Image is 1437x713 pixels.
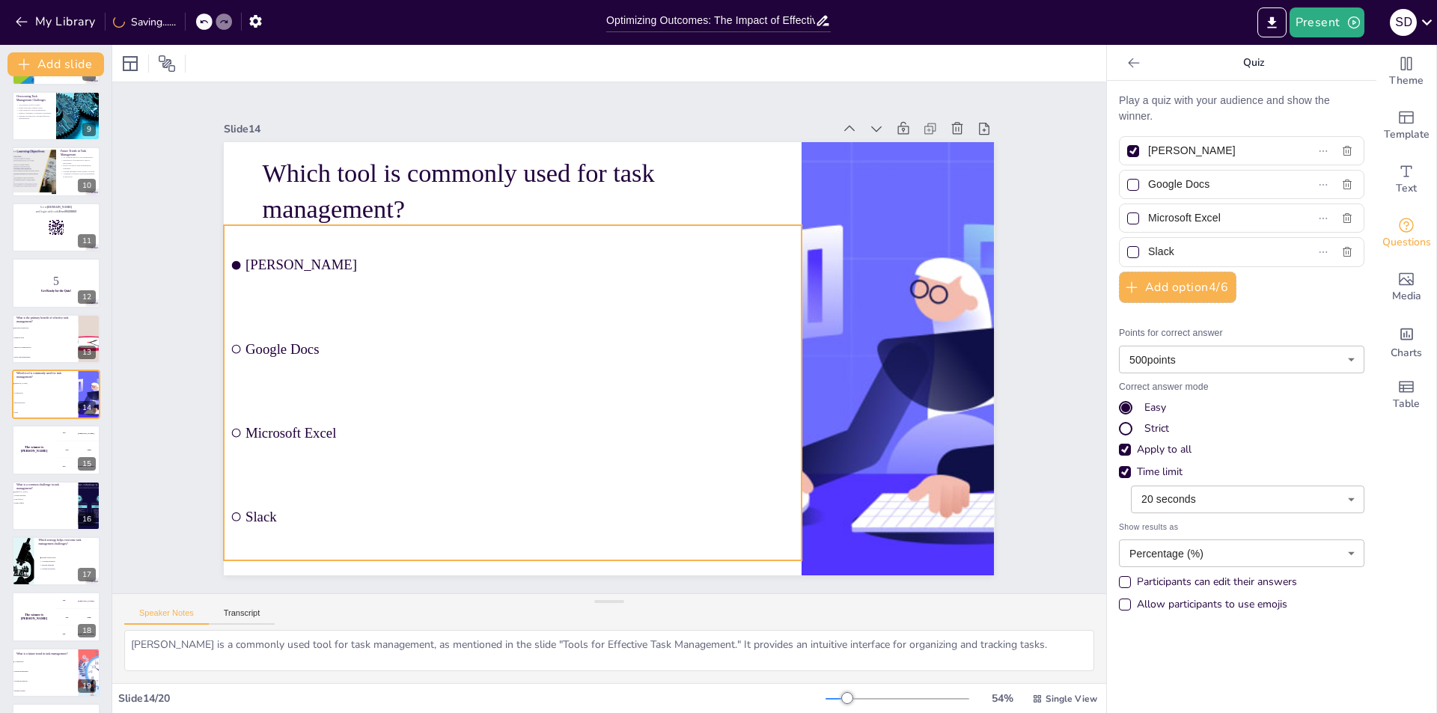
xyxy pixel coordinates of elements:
span: Microsoft Excel [433,216,982,290]
span: Show results as [1119,521,1364,533]
div: 14 [12,370,100,419]
span: Unclear priorities [14,495,55,496]
p: Employ strategies to navigate challenges. [16,112,52,115]
input: Option 1 [1148,140,1285,162]
span: Manual tracking [14,690,77,691]
input: Option 4 [1148,241,1285,263]
textarea: [PERSON_NAME] is a commonly used tool for task management, as mentioned in the slide "Tools for E... [124,630,1094,671]
div: Add a table [1376,368,1436,422]
span: [MEDICAL_DATA] [14,491,55,492]
span: Media [1392,288,1421,305]
div: 19 [78,679,96,693]
div: 10 [78,179,96,192]
p: Future Trends in Task Management [61,148,96,156]
div: 9 [12,91,100,141]
div: 19 [12,648,100,697]
p: 5 [16,273,96,290]
div: Apply to all [1137,442,1192,457]
span: Questions [1382,234,1431,251]
p: What is a future trend in task management? [16,652,74,656]
div: 11 [12,203,100,252]
button: Present [1290,7,1364,37]
p: Go to [16,205,96,209]
input: Option 3 [1148,207,1285,229]
p: Integration of productivity apps is increasing. [61,159,96,164]
div: 300 [56,459,100,475]
p: Points for correct answer [1119,327,1364,340]
span: Ignoring deadlines [42,564,83,566]
div: 54 % [984,691,1020,706]
span: Text [1396,180,1417,197]
h4: The winner is [PERSON_NAME] [12,446,56,453]
span: [PERSON_NAME] [14,383,77,385]
span: Slack [14,411,77,413]
div: 20 seconds [1131,486,1364,513]
h4: The winner is [PERSON_NAME] [12,613,56,620]
span: Working in isolation [42,568,83,569]
p: and login with code [16,209,96,214]
div: 15 [12,425,100,474]
div: Time limit [1137,465,1183,480]
div: Strict [1144,421,1169,436]
div: S D [1390,9,1417,36]
button: Add slide [7,52,104,76]
span: Lack of tools [14,498,55,500]
p: AI is being used for task optimization. [61,156,96,159]
p: Seek support from team members. [16,109,52,112]
p: Adapting to flexible work environments is necessary. [61,172,96,177]
span: Google Docs [424,299,973,373]
div: 200 [56,609,100,625]
button: Speaker Notes [124,608,209,625]
p: Set realistic goals for tasks. [16,104,52,107]
p: Which tool is commonly used for task management? [16,371,74,379]
div: Add images, graphics, shapes or video [1376,260,1436,314]
span: Traditional methods [14,680,77,682]
span: Increased productivity [14,327,77,328]
input: Option 2 [1148,174,1285,195]
div: 17 [78,568,96,581]
div: 18 [78,624,96,637]
div: 9 [82,123,96,136]
div: Allow participants to use emojis [1137,597,1287,612]
div: Add ready made slides [1376,99,1436,153]
input: Insert title [606,10,815,31]
div: Percentage (%) [1119,539,1364,567]
button: My Library [11,10,102,34]
span: Remote management [14,670,77,672]
div: 15 [78,457,96,471]
div: 16 [12,481,100,530]
div: 100 [56,592,100,608]
span: Table [1393,396,1420,412]
span: AI integration [14,661,77,662]
div: Participants can edit their answers [1119,575,1297,590]
div: Apply to all [1119,442,1364,457]
div: Allow participants to use emojis [1119,597,1287,612]
p: Enhance productivity through effective management. [16,114,52,120]
div: 300 [56,625,100,642]
p: Overcoming Task Management Challenges [16,94,52,102]
span: Reduced stress [14,337,77,338]
div: Jaap [87,616,91,618]
div: Slide 14 [364,515,971,593]
span: Setting realistic goals [42,557,83,558]
p: Staying informed about trends is crucial. [61,169,96,172]
div: 200 [56,442,100,459]
p: Break tasks into smaller steps. [16,106,52,109]
span: Avoiding delegation [42,560,83,562]
button: Transcript [209,608,275,625]
span: Theme [1389,73,1424,89]
div: Add text boxes [1376,153,1436,206]
div: Saving...... [113,15,176,29]
div: 12 [78,290,96,304]
div: Strict [1119,421,1364,436]
p: Which strategy helps overcome task management challenges? [38,538,96,546]
p: What is the primary benefit of effective task management? [16,316,74,324]
span: Slack [442,132,990,206]
div: 16 [78,512,96,526]
div: Time limit [1119,465,1364,480]
span: Better time management [14,356,77,358]
div: 11 [78,234,96,248]
div: Easy [1144,400,1166,415]
span: Charts [1391,345,1422,361]
span: Microsoft Excel [14,402,77,403]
